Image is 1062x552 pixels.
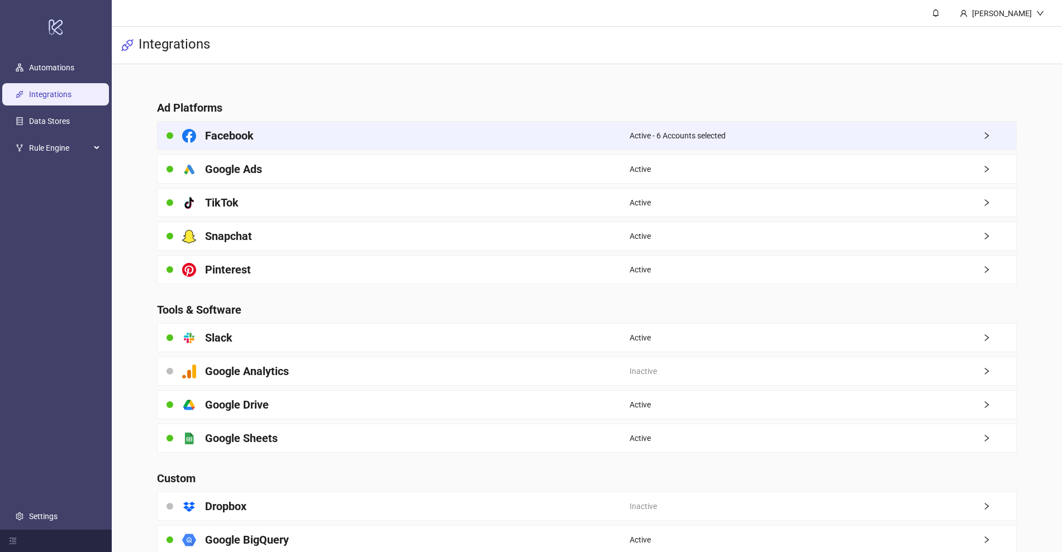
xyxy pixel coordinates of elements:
[630,196,651,209] span: Active
[983,401,1016,409] span: right
[205,128,254,143] h4: Facebook
[157,188,1016,217] a: TikTokActiveright
[205,195,239,210] h4: TikTok
[983,434,1016,442] span: right
[630,500,657,512] span: Inactive
[9,537,17,545] span: menu-fold
[205,363,289,379] h4: Google Analytics
[29,137,91,159] span: Rule Engine
[29,512,58,521] a: Settings
[983,367,1016,375] span: right
[205,330,232,345] h4: Slack
[630,332,651,344] span: Active
[983,266,1016,273] span: right
[139,36,210,55] h3: Integrations
[157,323,1016,352] a: SlackActiveright
[157,390,1016,419] a: Google DriveActiveright
[205,262,251,277] h4: Pinterest
[205,532,289,548] h4: Google BigQuery
[630,432,651,444] span: Active
[157,155,1016,184] a: Google AdsActiveright
[630,263,651,276] span: Active
[157,424,1016,453] a: Google SheetsActiveright
[983,199,1016,207] span: right
[983,502,1016,510] span: right
[205,430,278,446] h4: Google Sheets
[29,117,70,126] a: Data Stores
[29,90,72,99] a: Integrations
[16,144,23,152] span: fork
[205,498,246,514] h4: Dropbox
[157,222,1016,251] a: SnapchatActiveright
[983,334,1016,342] span: right
[157,100,1016,116] h4: Ad Platforms
[157,255,1016,284] a: PinterestActiveright
[630,230,651,242] span: Active
[630,534,651,546] span: Active
[157,302,1016,318] h4: Tools & Software
[205,397,269,412] h4: Google Drive
[983,536,1016,544] span: right
[983,165,1016,173] span: right
[205,161,262,177] h4: Google Ads
[121,39,134,52] span: api
[960,9,968,17] span: user
[1036,9,1044,17] span: down
[630,129,726,142] span: Active - 6 Accounts selected
[205,228,252,244] h4: Snapchat
[983,132,1016,140] span: right
[157,357,1016,386] a: Google AnalyticsInactiveright
[932,9,940,17] span: bell
[29,63,74,72] a: Automations
[157,492,1016,521] a: DropboxInactiveright
[630,365,657,377] span: Inactive
[157,121,1016,150] a: FacebookActive - 6 Accounts selectedright
[630,399,651,411] span: Active
[968,7,1036,20] div: [PERSON_NAME]
[157,471,1016,486] h4: Custom
[630,163,651,175] span: Active
[983,232,1016,240] span: right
